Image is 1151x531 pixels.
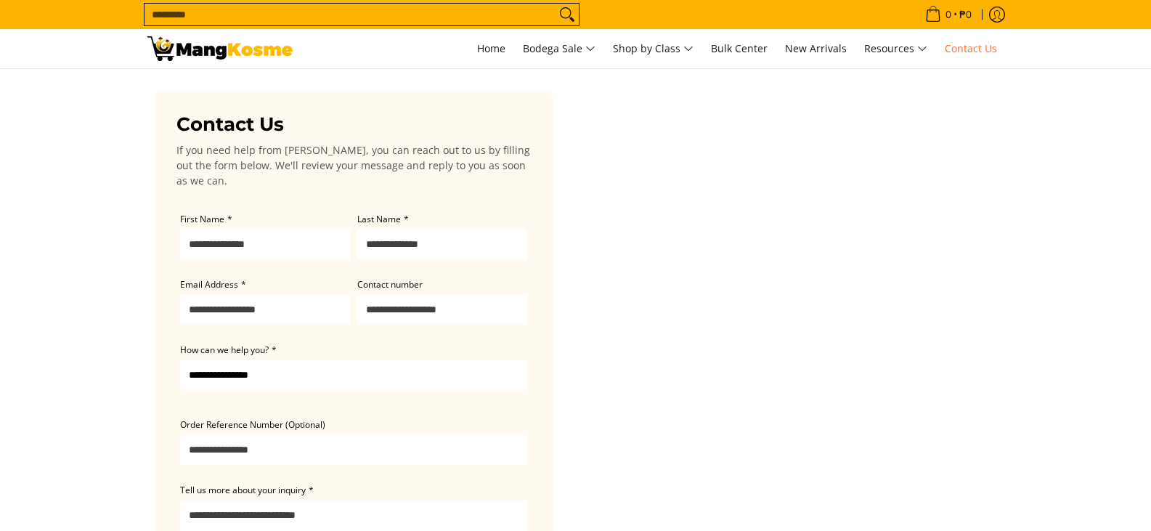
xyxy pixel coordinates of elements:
span: Contact number [357,278,423,291]
a: Contact Us [938,29,1004,68]
span: Last Name [357,213,401,225]
span: First Name [180,213,224,225]
a: New Arrivals [778,29,854,68]
a: Shop by Class [606,29,701,68]
a: Bulk Center [704,29,775,68]
a: Bodega Sale [516,29,603,68]
nav: Main Menu [307,29,1004,68]
img: Contact Us Today! l Mang Kosme - Home Appliance Warehouse Sale [147,36,293,61]
p: If you need help from [PERSON_NAME], you can reach out to us by filling out the form below. We'll... [176,142,531,188]
span: Email Address [180,278,238,291]
span: Shop by Class [613,40,694,58]
a: Home [470,29,513,68]
span: Order Reference Number (Optional) [180,418,325,431]
span: Bodega Sale [523,40,595,58]
button: Search [556,4,579,25]
span: 0 [943,9,953,20]
span: Contact Us [945,41,997,55]
h3: Contact Us [176,113,531,137]
span: Bulk Center [711,41,768,55]
span: New Arrivals [785,41,847,55]
span: Home [477,41,505,55]
span: • [921,7,976,23]
span: Tell us more about your inquiry [180,484,306,496]
span: Resources [864,40,927,58]
a: Resources [857,29,935,68]
span: ₱0 [957,9,974,20]
span: How can we help you? [180,344,269,356]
